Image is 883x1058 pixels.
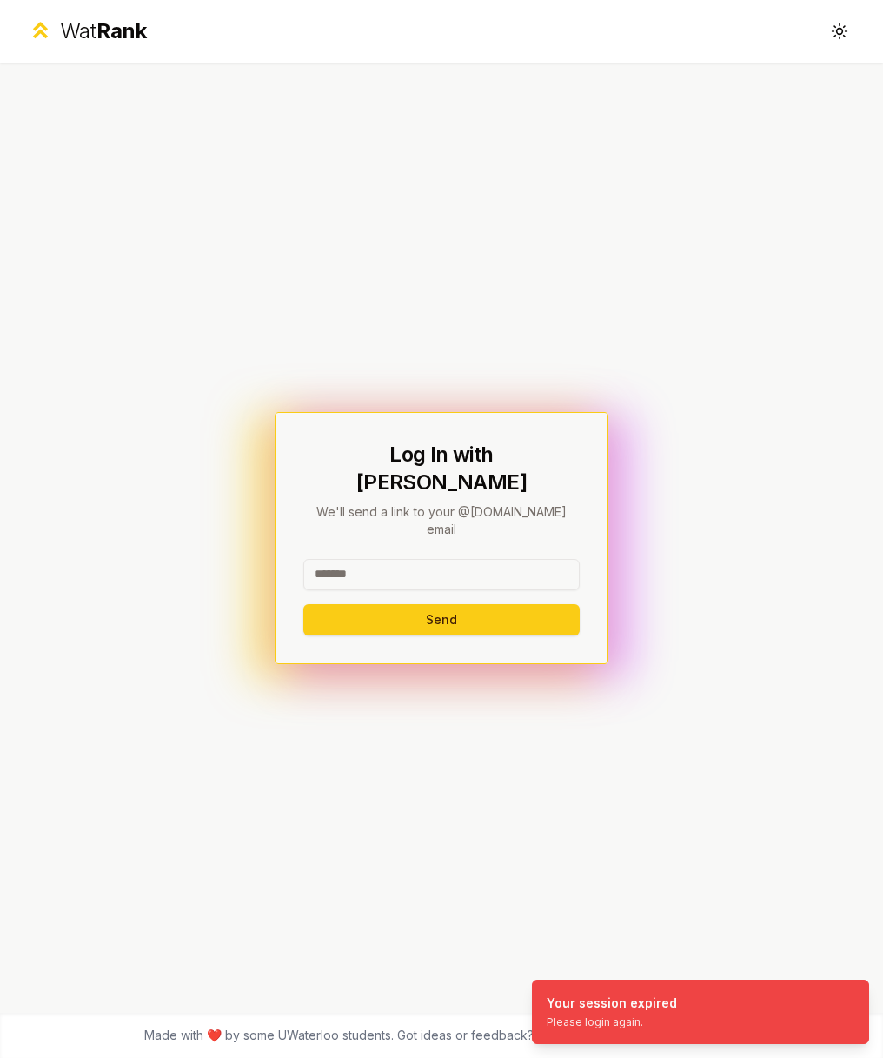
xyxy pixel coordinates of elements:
p: We'll send a link to your @[DOMAIN_NAME] email [303,503,580,538]
h1: Log In with [PERSON_NAME] [303,441,580,496]
a: WatRank [28,17,147,45]
div: Please login again. [547,1015,677,1029]
div: Wat [60,17,147,45]
button: Send [303,604,580,635]
div: Your session expired [547,995,677,1012]
span: Made with ❤️ by some UWaterloo students. Got ideas or feedback? [144,1027,602,1044]
span: Rank [96,18,147,43]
